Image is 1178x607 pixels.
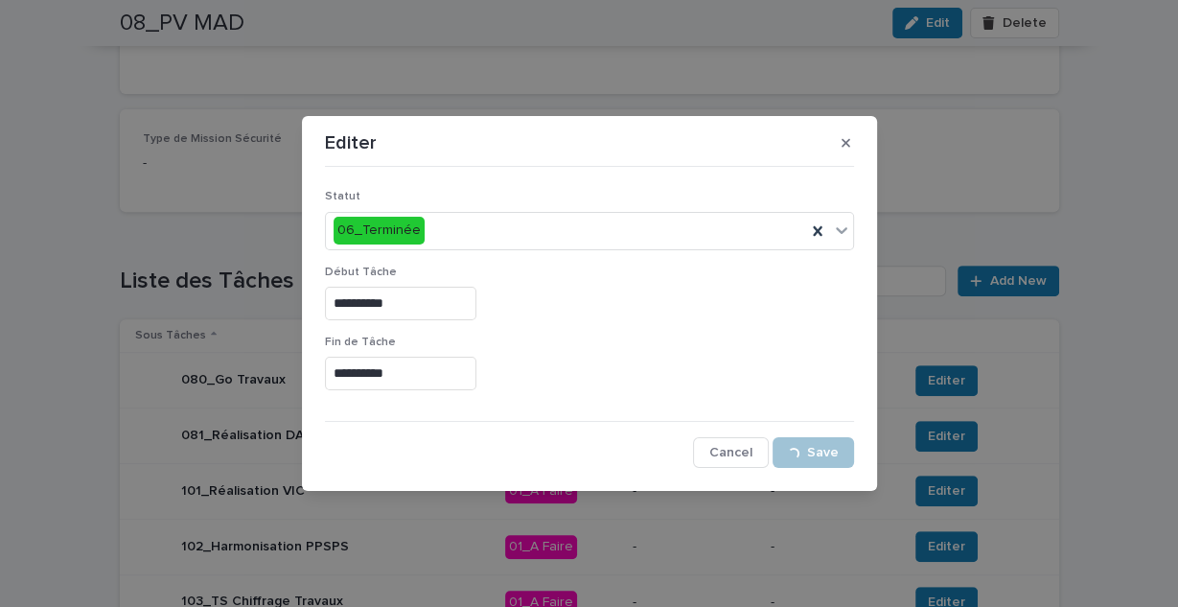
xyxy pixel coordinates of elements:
span: Début Tâche [325,267,397,278]
span: Cancel [709,446,752,459]
button: Cancel [693,437,769,468]
div: 06_Terminée [334,217,425,245]
p: Editer [325,131,377,154]
button: Save [773,437,854,468]
span: Fin de Tâche [325,337,396,348]
span: Statut [325,191,360,202]
span: Save [807,446,839,459]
